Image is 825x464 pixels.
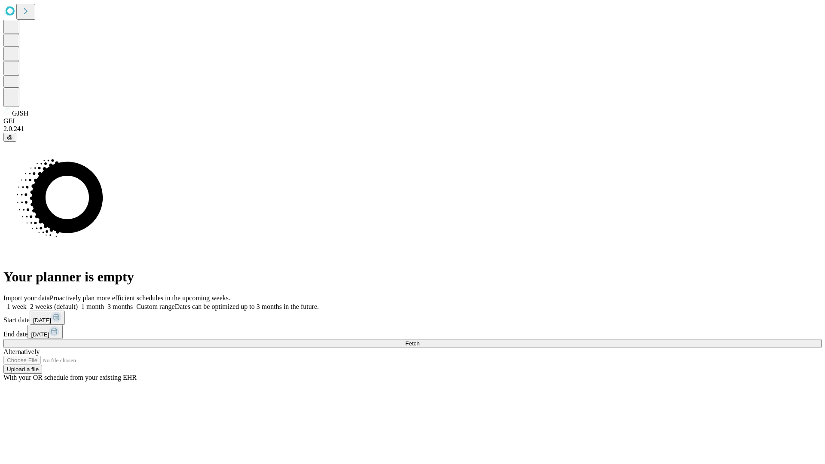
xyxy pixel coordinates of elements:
span: 2 weeks (default) [30,303,78,310]
span: 1 week [7,303,27,310]
button: [DATE] [30,311,65,325]
button: Upload a file [3,365,42,374]
span: Custom range [136,303,174,310]
div: GEI [3,117,822,125]
div: Start date [3,311,822,325]
span: [DATE] [33,317,51,324]
h1: Your planner is empty [3,269,822,285]
span: Alternatively [3,348,40,355]
div: End date [3,325,822,339]
span: @ [7,134,13,140]
span: Import your data [3,294,50,302]
span: 1 month [81,303,104,310]
span: 3 months [107,303,133,310]
button: [DATE] [27,325,63,339]
div: 2.0.241 [3,125,822,133]
span: Dates can be optimized up to 3 months in the future. [175,303,319,310]
span: [DATE] [31,331,49,338]
span: GJSH [12,110,28,117]
span: Proactively plan more efficient schedules in the upcoming weeks. [50,294,230,302]
span: With your OR schedule from your existing EHR [3,374,137,381]
button: Fetch [3,339,822,348]
button: @ [3,133,16,142]
span: Fetch [405,340,419,347]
